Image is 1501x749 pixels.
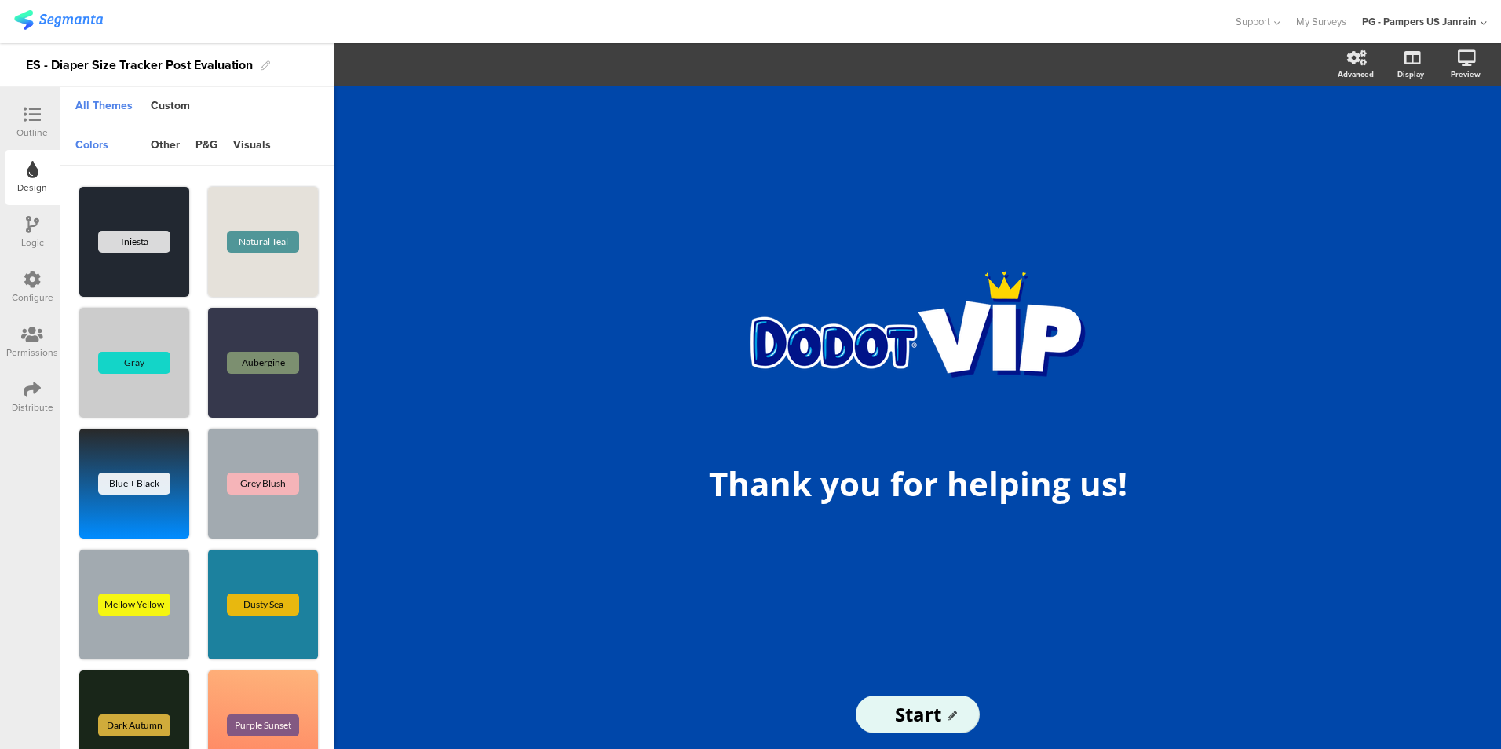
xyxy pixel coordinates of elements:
div: All Themes [68,93,141,120]
div: Distribute [12,400,53,415]
div: Blue + Black [98,473,170,495]
div: Iniesta [98,231,170,253]
div: Outline [16,126,48,140]
div: Dusty Sea [227,594,299,616]
div: Logic [21,236,44,250]
div: Advanced [1338,68,1374,80]
div: Custom [143,93,198,120]
div: Dark Autumn [98,714,170,736]
div: Design [17,181,47,195]
p: Thank you for helping us! [627,461,1208,506]
div: Aubergine [227,352,299,374]
div: Mellow Yellow [98,594,170,616]
div: Preview [1451,68,1481,80]
input: Start [856,696,980,733]
div: Display [1397,68,1424,80]
img: segmanta logo [14,10,103,30]
div: Grey Blush [227,473,299,495]
div: visuals [225,133,279,159]
div: Permissions [6,345,58,360]
div: p&g [188,133,225,159]
div: other [143,133,188,159]
div: ES - Diaper Size Tracker Post Evaluation [26,53,253,78]
div: Configure [12,290,53,305]
div: Natural Teal [227,231,299,253]
div: colors [68,133,116,159]
div: Purple Sunset [227,714,299,736]
div: Gray [98,352,170,374]
span: Support [1236,14,1270,29]
div: PG - Pampers US Janrain [1362,14,1477,29]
